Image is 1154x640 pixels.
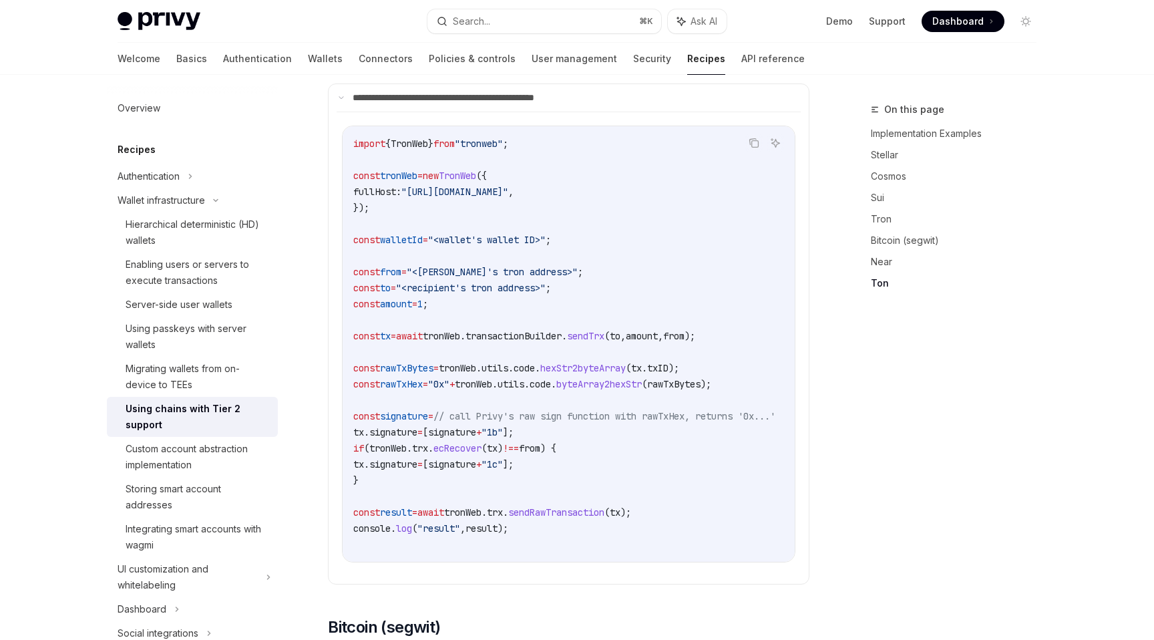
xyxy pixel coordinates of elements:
[107,317,278,357] a: Using passkeys with server wallets
[578,266,583,278] span: ;
[604,506,610,518] span: (
[380,234,423,246] span: walletId
[412,522,417,534] span: (
[428,234,546,246] span: "<wallet's wallet ID>"
[498,442,503,454] span: )
[353,426,364,438] span: tx
[126,401,270,433] div: Using chains with Tier 2 support
[417,458,423,470] span: =
[423,426,428,438] span: [
[492,378,498,390] span: .
[412,298,417,310] span: =
[380,266,401,278] span: from
[396,330,423,342] span: await
[556,378,642,390] span: byteArray2hexStr
[871,208,1047,230] a: Tron
[428,458,476,470] span: signature
[647,362,668,374] span: txID
[423,234,428,246] span: =
[687,43,725,75] a: Recipes
[444,506,482,518] span: tronWeb
[353,458,364,470] span: tx
[498,378,524,390] span: utils
[428,378,449,390] span: "0x"
[107,253,278,293] a: Enabling users or servers to execute transactions
[118,12,200,31] img: light logo
[503,506,508,518] span: .
[869,15,906,28] a: Support
[465,330,562,342] span: transactionBuilder
[429,43,516,75] a: Policies & controls
[476,170,487,182] span: ({
[741,43,805,75] a: API reference
[380,330,391,342] span: tx
[535,362,540,374] span: .
[126,361,270,393] div: Migrating wallets from on-device to TEEs
[433,362,439,374] span: =
[503,138,508,150] span: ;
[631,362,642,374] span: tx
[428,138,433,150] span: }
[364,426,369,438] span: .
[412,506,417,518] span: =
[369,458,417,470] span: signature
[385,138,391,150] span: {
[482,362,508,374] span: utils
[353,442,364,454] span: if
[176,43,207,75] a: Basics
[428,410,433,422] span: =
[871,273,1047,294] a: Ton
[107,437,278,477] a: Custom account abstraction implementation
[396,522,412,534] span: log
[439,170,476,182] span: TronWeb
[369,426,417,438] span: signature
[126,441,270,473] div: Custom account abstraction implementation
[562,330,567,342] span: .
[668,9,727,33] button: Ask AI
[532,43,617,75] a: User management
[380,410,428,422] span: signature
[423,330,460,342] span: tronWeb
[826,15,853,28] a: Demo
[391,138,428,150] span: TronWeb
[107,293,278,317] a: Server-side user wallets
[118,168,180,184] div: Authentication
[353,298,380,310] span: const
[546,234,551,246] span: ;
[460,330,465,342] span: .
[401,186,508,198] span: "[URL][DOMAIN_NAME]"
[380,378,423,390] span: rawTxHex
[524,378,530,390] span: .
[126,321,270,353] div: Using passkeys with server wallets
[932,15,984,28] span: Dashboard
[118,192,205,208] div: Wallet infrastructure
[567,330,604,342] span: sendTrx
[417,170,423,182] span: =
[482,506,487,518] span: .
[423,170,439,182] span: new
[503,442,519,454] span: !==
[391,330,396,342] span: =
[455,378,492,390] span: tronWeb
[423,378,428,390] span: =
[353,138,385,150] span: import
[107,357,278,397] a: Migrating wallets from on-device to TEEs
[353,202,369,214] span: });
[353,266,380,278] span: const
[353,378,380,390] span: const
[396,282,546,294] span: "<recipient's tron address>"
[353,506,380,518] span: const
[126,481,270,513] div: Storing smart account addresses
[604,330,610,342] span: (
[455,138,503,150] span: "tronweb"
[353,170,380,182] span: const
[476,362,482,374] span: .
[691,15,717,28] span: Ask AI
[107,397,278,437] a: Using chains with Tier 2 support
[482,442,487,454] span: (
[685,330,695,342] span: );
[118,43,160,75] a: Welcome
[508,362,514,374] span: .
[391,522,396,534] span: .
[107,477,278,517] a: Storing smart account addresses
